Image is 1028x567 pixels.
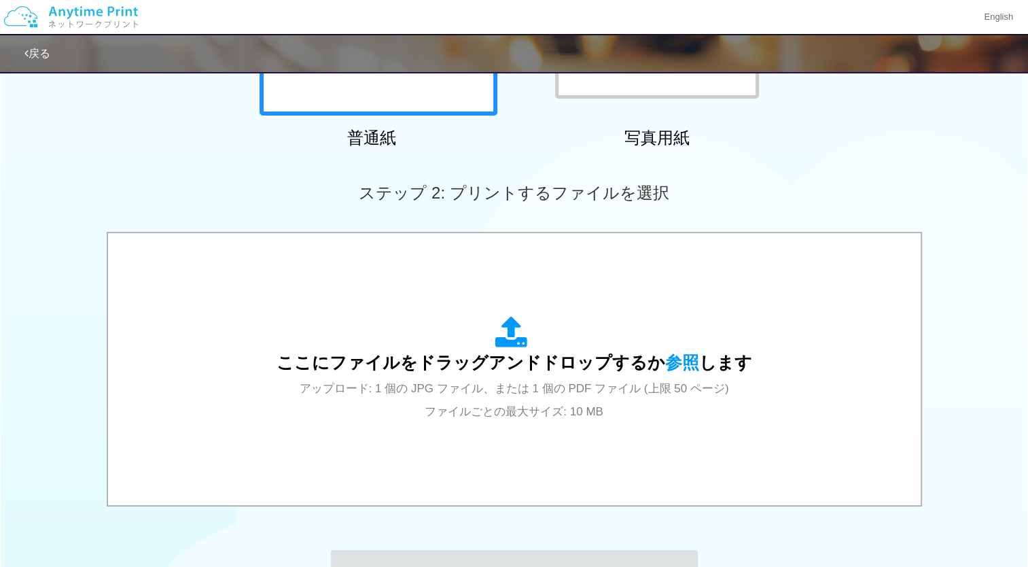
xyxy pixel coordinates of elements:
span: ステップ 2: プリントするファイルを選択 [359,184,669,202]
h2: 写真用紙 [538,129,776,147]
a: 戻る [24,48,50,59]
span: アップロード: 1 個の JPG ファイル、または 1 個の PDF ファイル (上限 50 ページ) ファイルごとの最大サイズ: 10 MB [300,382,729,418]
span: ここにファイルをドラッグアンドドロップするか します [277,353,752,372]
span: 参照 [665,353,699,372]
h2: 普通紙 [253,129,491,147]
